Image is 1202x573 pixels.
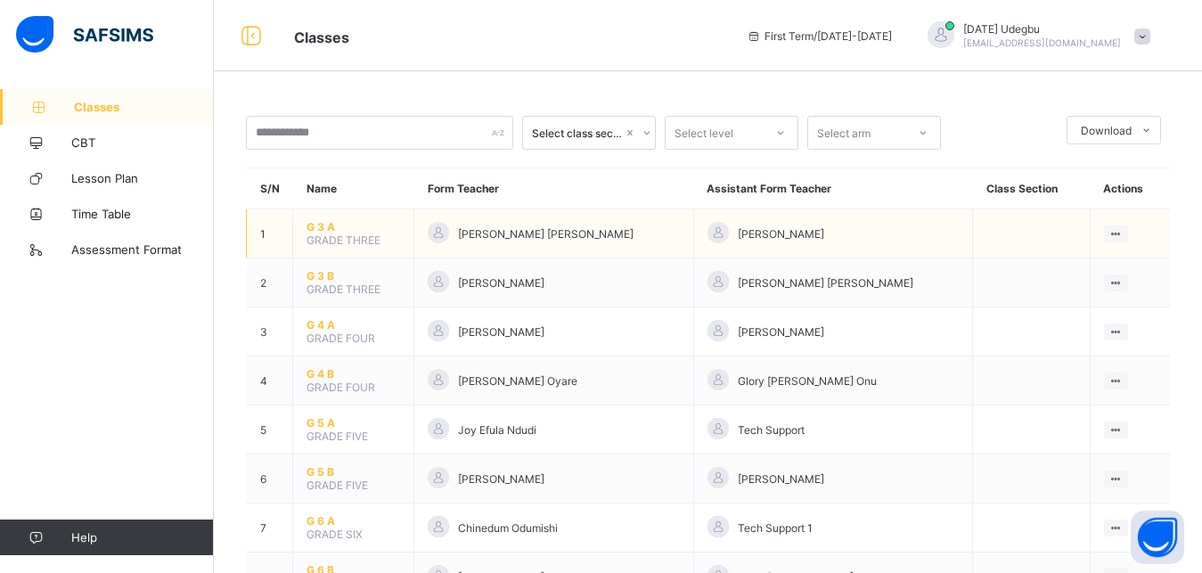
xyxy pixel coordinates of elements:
span: [PERSON_NAME] [738,472,824,486]
th: Class Section [973,168,1091,209]
span: CBT [71,135,214,150]
td: 7 [247,503,293,553]
span: [PERSON_NAME] [PERSON_NAME] [458,227,634,241]
span: Joy Efula Ndudi [458,423,536,437]
th: S/N [247,168,293,209]
td: 6 [247,454,293,503]
span: [PERSON_NAME] [458,276,544,290]
span: [DATE] Udegbu [963,22,1121,36]
span: Time Table [71,207,214,221]
div: Select level [675,116,733,150]
span: G 6 A [307,514,400,528]
span: Assessment Format [71,242,214,257]
span: [PERSON_NAME] [PERSON_NAME] [738,276,913,290]
img: safsims [16,16,153,53]
span: GRADE SIX [307,528,363,541]
th: Actions [1090,168,1170,209]
span: GRADE FOUR [307,381,375,394]
div: SundayUdegbu [910,21,1159,51]
span: G 3 A [307,220,400,233]
span: Chinedum Odumishi [458,521,558,535]
span: [EMAIL_ADDRESS][DOMAIN_NAME] [963,37,1121,48]
span: GRADE THREE [307,282,380,296]
span: GRADE THREE [307,233,380,247]
span: G 3 B [307,269,400,282]
span: Tech Support 1 [738,521,813,535]
span: G 5 B [307,465,400,479]
span: Glory [PERSON_NAME] Onu [738,374,877,388]
span: G 5 A [307,416,400,430]
span: [PERSON_NAME] Oyare [458,374,577,388]
th: Assistant Form Teacher [693,168,972,209]
span: Lesson Plan [71,171,214,185]
td: 4 [247,356,293,405]
span: Classes [74,100,214,114]
span: [PERSON_NAME] [738,325,824,339]
span: [PERSON_NAME] [458,472,544,486]
th: Name [293,168,414,209]
div: Select class section [532,127,623,140]
span: [PERSON_NAME] [458,325,544,339]
td: 1 [247,209,293,258]
span: GRADE FIVE [307,479,368,492]
td: 5 [247,405,293,454]
span: session/term information [747,29,892,43]
td: 3 [247,307,293,356]
span: Help [71,530,213,544]
td: 2 [247,258,293,307]
button: Open asap [1131,511,1184,564]
span: GRADE FOUR [307,332,375,345]
th: Form Teacher [414,168,693,209]
span: Classes [294,29,349,46]
div: Select arm [817,116,871,150]
span: [PERSON_NAME] [738,227,824,241]
span: GRADE FIVE [307,430,368,443]
span: Tech Support [738,423,805,437]
span: G 4 B [307,367,400,381]
span: G 4 A [307,318,400,332]
span: Download [1081,124,1132,137]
